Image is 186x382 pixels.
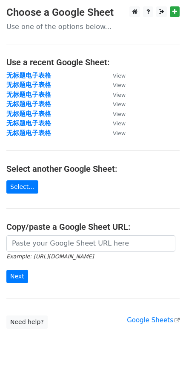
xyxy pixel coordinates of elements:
small: View [113,82,126,88]
small: Example: [URL][DOMAIN_NAME] [6,253,94,260]
a: View [104,72,126,79]
a: View [104,119,126,127]
small: View [113,120,126,127]
a: View [104,81,126,89]
a: View [104,100,126,108]
a: 无标题电子表格 [6,81,51,89]
a: 无标题电子表格 [6,72,51,79]
a: 无标题电子表格 [6,91,51,98]
a: 无标题电子表格 [6,129,51,137]
a: View [104,110,126,118]
a: View [104,129,126,137]
a: Google Sheets [127,316,180,324]
a: Need help? [6,315,48,329]
small: View [113,92,126,98]
h4: Use a recent Google Sheet: [6,57,180,67]
a: 无标题电子表格 [6,110,51,118]
h3: Choose a Google Sheet [6,6,180,19]
small: View [113,111,126,117]
input: Paste your Google Sheet URL here [6,235,175,252]
a: 无标题电子表格 [6,100,51,108]
a: View [104,91,126,98]
a: 无标题电子表格 [6,119,51,127]
p: Use one of the options below... [6,22,180,31]
small: View [113,130,126,136]
h4: Select another Google Sheet: [6,164,180,174]
a: Select... [6,180,38,194]
input: Next [6,270,28,283]
small: View [113,72,126,79]
small: View [113,101,126,107]
h4: Copy/paste a Google Sheet URL: [6,222,180,232]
